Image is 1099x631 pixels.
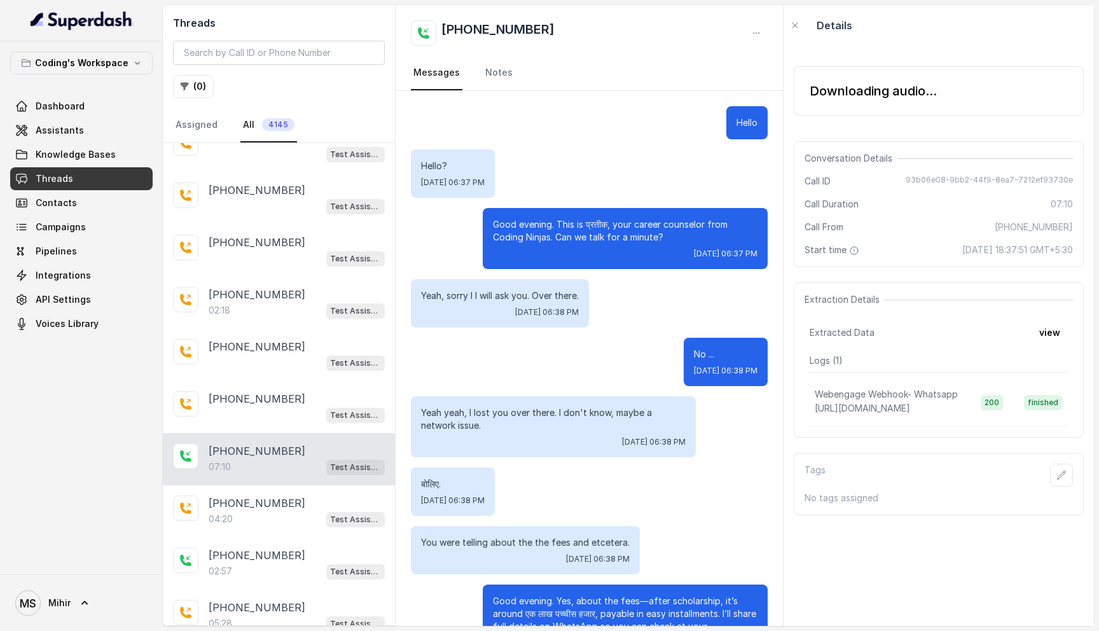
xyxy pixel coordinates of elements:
p: [PHONE_NUMBER] [209,600,305,615]
a: Assigned [173,108,220,142]
p: [PHONE_NUMBER] [209,443,305,459]
p: Coding's Workspace [35,55,128,71]
p: [PHONE_NUMBER] [209,548,305,563]
a: Dashboard [10,95,153,118]
p: Good evening. This is प्रतीक, your career counselor from Coding Ninjas. Can we talk for a minute? [493,218,757,244]
span: Integrations [36,269,91,282]
div: Downloading audio... [810,82,937,100]
span: Conversation Details [805,152,897,165]
span: finished [1024,395,1062,410]
span: Extraction Details [805,293,885,306]
p: Test Assistant- 2 [330,461,381,474]
a: Campaigns [10,216,153,239]
span: API Settings [36,293,91,306]
a: Pipelines [10,240,153,263]
p: 05:28 [209,617,232,630]
p: Details [817,18,852,33]
span: Campaigns [36,221,86,233]
span: 93b06e08-9bb2-44f9-8ea7-7212ef93730e [906,175,1073,188]
a: Voices Library [10,312,153,335]
text: MS [20,597,36,610]
p: Test Assistant-3 [330,357,381,370]
a: Contacts [10,191,153,214]
span: [DATE] 06:37 PM [421,177,485,188]
p: [PHONE_NUMBER] [209,287,305,302]
p: Test Assistant-3 [330,253,381,265]
p: Test Assistant-3 [330,409,381,422]
span: 07:10 [1051,198,1073,211]
h2: [PHONE_NUMBER] [441,20,555,46]
span: Voices Library [36,317,99,330]
p: Hello? [421,160,485,172]
a: Threads [10,167,153,190]
p: Yeah yeah, I lost you over there. I don't know, maybe a network issue. [421,406,686,432]
span: Pipelines [36,245,77,258]
span: Mihir [48,597,71,609]
span: [URL][DOMAIN_NAME] [815,403,910,413]
span: [DATE] 06:38 PM [515,307,579,317]
p: [PHONE_NUMBER] [209,496,305,511]
span: [DATE] 06:38 PM [622,437,686,447]
button: (0) [173,75,214,98]
p: No ... [694,348,757,361]
p: [PHONE_NUMBER] [209,183,305,198]
a: API Settings [10,288,153,311]
span: Extracted Data [810,326,874,339]
span: Start time [805,244,862,256]
span: Call ID [805,175,831,188]
span: [DATE] 06:38 PM [566,554,630,564]
p: [PHONE_NUMBER] [209,339,305,354]
p: Tags [805,464,826,487]
a: Mihir [10,585,153,621]
a: All4145 [240,108,297,142]
p: Webengage Webhook- Whatsapp [815,388,958,401]
a: Assistants [10,119,153,142]
p: 02:18 [209,304,230,317]
button: Coding's Workspace [10,52,153,74]
span: Call From [805,221,843,233]
button: view [1032,321,1068,344]
p: No tags assigned [805,492,1073,504]
span: 4145 [262,118,294,131]
p: Test Assistant-3 [330,305,381,317]
h2: Threads [173,15,385,31]
p: Test Assistant- 2 [330,618,381,630]
a: Knowledge Bases [10,143,153,166]
span: Contacts [36,197,77,209]
span: [DATE] 18:37:51 GMT+5:30 [962,244,1073,256]
p: Test Assistant-3 [330,565,381,578]
p: 04:20 [209,513,233,525]
span: 200 [981,395,1003,410]
a: Messages [411,56,462,90]
span: [DATE] 06:38 PM [421,496,485,506]
span: [DATE] 06:38 PM [694,366,757,376]
span: Knowledge Bases [36,148,116,161]
p: [PHONE_NUMBER] [209,235,305,250]
p: Hello [736,116,757,129]
span: [DATE] 06:37 PM [694,249,757,259]
img: light.svg [31,10,133,31]
nav: Tabs [411,56,768,90]
p: 02:57 [209,565,232,578]
span: Threads [36,172,73,185]
p: [PHONE_NUMBER] [209,391,305,406]
p: 07:10 [209,461,231,473]
p: You were telling about the the fees and etcetera. [421,536,630,549]
span: Call Duration [805,198,859,211]
span: [PHONE_NUMBER] [995,221,1073,233]
p: Test Assistant- 2 [330,513,381,526]
a: Integrations [10,264,153,287]
p: बोलिए. [421,478,485,490]
p: Test Assistant-3 [330,148,381,161]
span: Assistants [36,124,84,137]
nav: Tabs [173,108,385,142]
span: Dashboard [36,100,85,113]
p: Test Assistant-3 [330,200,381,213]
input: Search by Call ID or Phone Number [173,41,385,65]
a: Notes [483,56,515,90]
p: Logs ( 1 ) [810,354,1068,367]
p: Yeah, sorry I I will ask you. Over there. [421,289,579,302]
